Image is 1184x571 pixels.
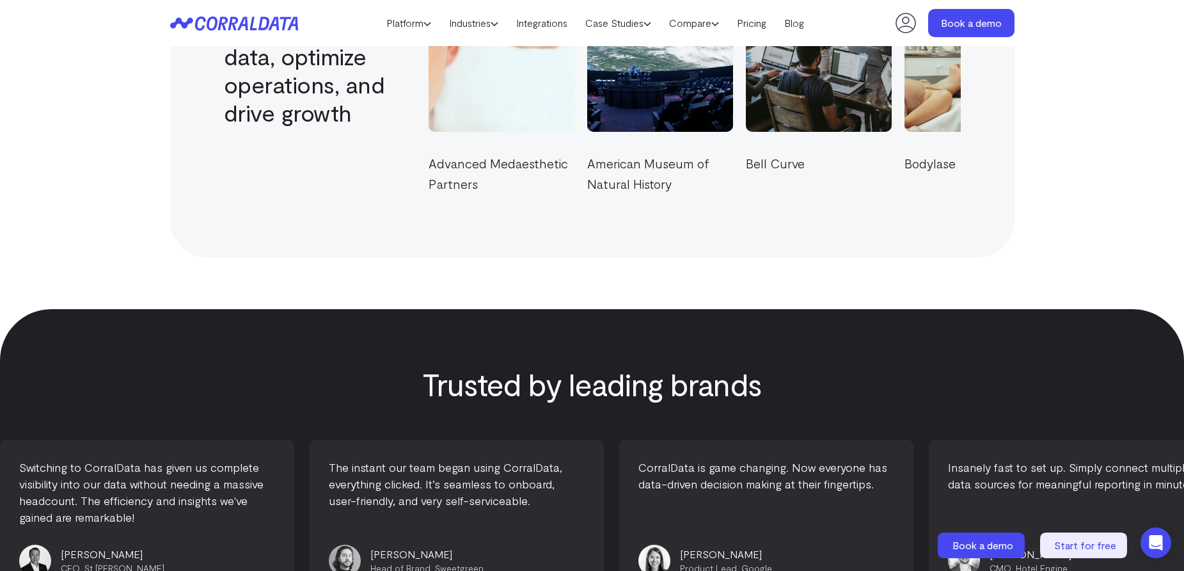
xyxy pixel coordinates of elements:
p: Switching to CorralData has given us complete visibility into our data without needing a massive ... [19,459,275,526]
a: Platform [377,13,440,33]
p: Bodylase [904,153,1050,173]
p: Advanced Medaesthetic Partners [429,153,574,194]
div: Open Intercom Messenger [1141,527,1171,558]
p: Bell Curve [746,153,892,173]
span: Book a demo [952,539,1013,551]
h3: Trusted by leading brands [351,367,833,401]
p: The instant our team began using CorralData, everything clicked. It’s seamless to onboard, user-f... [329,459,585,509]
a: Book a demo [938,533,1027,558]
p: [PERSON_NAME] [61,547,164,562]
a: Blog [775,13,813,33]
span: Start for free [1054,539,1116,551]
a: Industries [440,13,507,33]
p: American Museum of Natural History [587,153,733,194]
a: Compare [660,13,728,33]
a: Book a demo [928,9,1014,37]
a: Case Studies [576,13,660,33]
a: Integrations [507,13,576,33]
p: CorralData is game changing. Now everyone has data-driven decision making at their fingertips. [638,459,894,492]
a: Pricing [728,13,775,33]
p: [PERSON_NAME] [370,547,484,562]
a: Start for free [1040,533,1130,558]
p: [PERSON_NAME] [680,547,772,562]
